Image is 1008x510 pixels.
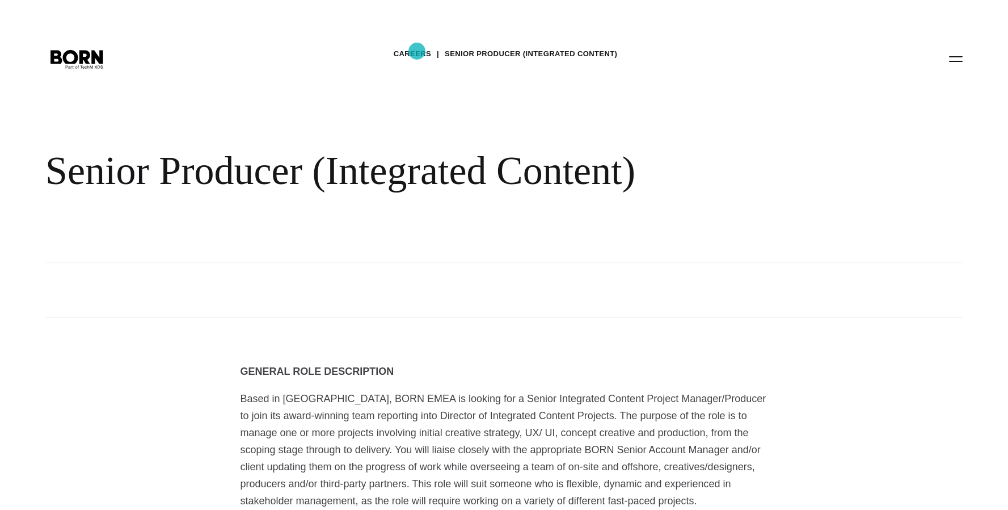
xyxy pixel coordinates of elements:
div: Based in [GEOGRAPHIC_DATA], BORN EMEA is looking for a Senior Integrated Content Project Manager/... [241,363,768,509]
div: Page 2 [241,363,768,509]
button: Open [942,47,969,70]
a: Senior Producer (Integrated Content) [445,45,617,62]
div: Senior Producer (Integrated Content) [45,148,692,194]
strong: GENERAL ROLE DESCRIPTION [241,366,394,377]
a: Careers [394,45,431,62]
